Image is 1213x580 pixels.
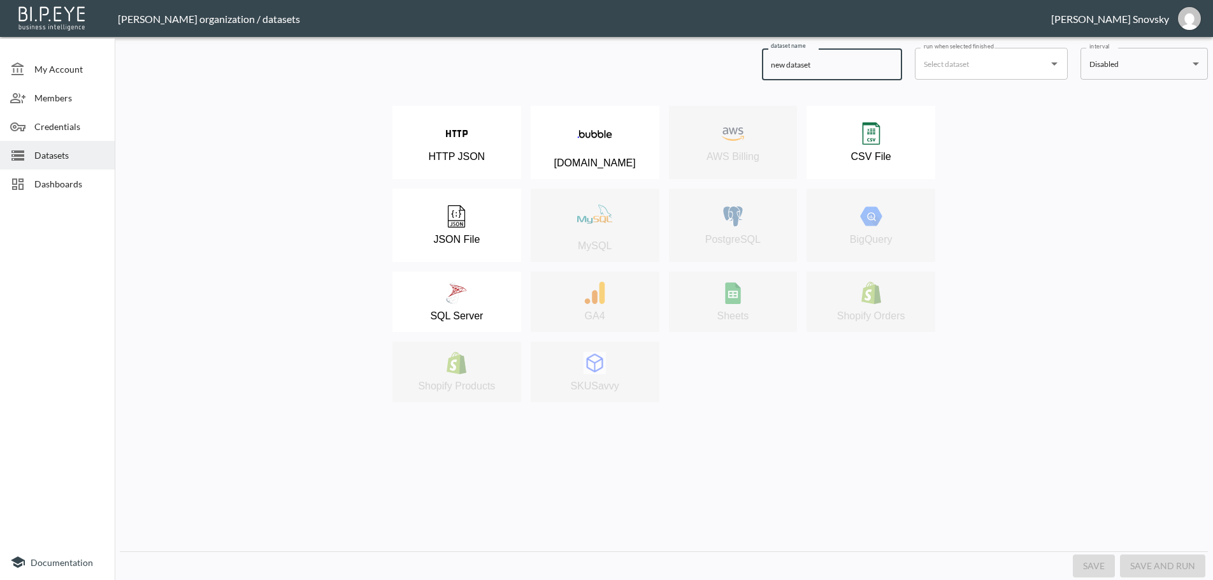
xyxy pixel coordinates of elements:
[392,342,521,402] button: shopify productsShopify Products
[531,272,659,332] button: google analyticsGA4
[1089,42,1110,50] label: interval
[860,205,882,228] img: big query icon
[722,205,744,228] img: postgres icon
[570,381,619,392] p: SKUSavvy
[771,41,805,50] label: dataset name
[717,310,749,322] p: Sheets
[705,234,761,245] p: PostgreSQL
[585,310,605,322] p: GA4
[34,91,104,105] span: Members
[584,282,606,304] img: google analytics
[531,106,659,179] button: bubble.io icon[DOMAIN_NAME]
[669,106,798,179] button: awsBilling iconAWS Billing
[392,106,521,179] button: http iconHTTP JSON
[118,13,1051,25] div: [PERSON_NAME] organization / datasets
[807,106,935,179] button: csv iconCSV File
[531,342,659,402] button: SKUSavvySKUSavvy
[445,352,468,374] img: shopify products
[807,189,935,262] button: big query iconBigQuery
[924,42,994,50] label: run when selected finished
[34,120,104,133] span: Credentials
[531,189,659,262] button: mysql iconMySQL
[430,310,483,322] p: SQL Server
[10,555,104,570] a: Documentation
[1169,3,1210,34] button: gils@amsalem.com
[762,48,902,80] input: Verified by Zero Phishing
[578,240,612,252] p: MySQL
[34,62,104,76] span: My Account
[433,234,480,245] p: JSON File
[707,151,759,163] p: AWS Billing
[577,199,612,234] img: mysql icon
[34,149,104,162] span: Datasets
[16,3,89,32] img: bipeye-logo
[722,282,744,304] img: google sheets
[392,189,521,262] button: json iconJSON File
[1178,7,1201,30] img: e1d6fdeb492d5bd457900032a53483e8
[669,272,798,332] button: google sheetsSheets
[837,310,905,322] p: Shopify Orders
[669,189,798,262] button: postgres iconPostgreSQL
[860,122,882,145] img: csv icon
[554,157,636,169] p: [DOMAIN_NAME]
[31,557,93,568] span: Documentation
[418,381,495,392] p: Shopify Products
[850,234,893,245] p: BigQuery
[807,272,935,332] button: shopify ordersShopify Orders
[1051,13,1169,25] div: [PERSON_NAME] Snovsky
[577,116,612,151] img: bubble.io icon
[34,177,104,191] span: Dashboards
[722,122,744,145] img: awsBilling icon
[445,205,468,228] img: json icon
[392,272,521,332] button: mssql iconSQL Server
[445,282,468,304] img: mssql icon
[921,54,1043,74] input: Select dataset
[445,122,468,145] img: http icon
[1089,57,1188,71] div: Disabled
[429,151,485,163] p: HTTP JSON
[851,151,891,163] p: CSV File
[584,352,606,374] img: SKUSavvy
[860,282,882,304] img: shopify orders
[1045,55,1063,73] button: Open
